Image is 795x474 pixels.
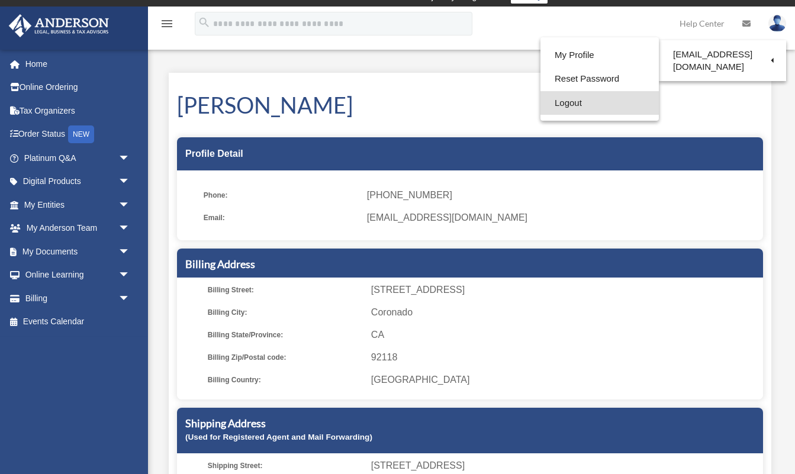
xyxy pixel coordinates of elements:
span: Shipping Street: [208,457,363,474]
span: Billing Country: [208,372,363,388]
span: Billing City: [208,304,363,321]
a: My Entitiesarrow_drop_down [8,193,148,217]
h5: Billing Address [185,257,755,272]
a: Logout [540,91,659,115]
a: My Documentsarrow_drop_down [8,240,148,263]
a: Events Calendar [8,310,148,334]
span: Phone: [204,187,359,204]
a: Digital Productsarrow_drop_down [8,170,148,194]
a: menu [160,21,174,31]
span: Billing State/Province: [208,327,363,343]
a: Home [8,52,148,76]
a: My Profile [540,43,659,67]
span: [PHONE_NUMBER] [367,187,755,204]
span: arrow_drop_down [118,170,142,194]
small: (Used for Registered Agent and Mail Forwarding) [185,433,372,441]
span: arrow_drop_down [118,263,142,288]
span: [STREET_ADDRESS] [371,457,759,474]
a: Order StatusNEW [8,122,148,147]
h1: [PERSON_NAME] [177,89,763,121]
span: arrow_drop_down [118,193,142,217]
span: CA [371,327,759,343]
a: Online Learningarrow_drop_down [8,263,148,287]
span: Billing Zip/Postal code: [208,349,363,366]
a: Billingarrow_drop_down [8,286,148,310]
div: NEW [68,125,94,143]
div: Profile Detail [177,137,763,170]
h5: Shipping Address [185,416,755,431]
span: Email: [204,209,359,226]
span: 92118 [371,349,759,366]
span: [STREET_ADDRESS] [371,282,759,298]
span: [EMAIL_ADDRESS][DOMAIN_NAME] [367,209,755,226]
img: Anderson Advisors Platinum Portal [5,14,112,37]
span: arrow_drop_down [118,146,142,170]
a: Online Ordering [8,76,148,99]
a: Reset Password [540,67,659,91]
i: menu [160,17,174,31]
span: arrow_drop_down [118,240,142,264]
img: User Pic [768,15,786,32]
span: Coronado [371,304,759,321]
span: arrow_drop_down [118,217,142,241]
a: Platinum Q&Aarrow_drop_down [8,146,148,170]
a: [EMAIL_ADDRESS][DOMAIN_NAME] [659,43,786,78]
span: [GEOGRAPHIC_DATA] [371,372,759,388]
a: My Anderson Teamarrow_drop_down [8,217,148,240]
span: Billing Street: [208,282,363,298]
i: search [198,16,211,29]
span: arrow_drop_down [118,286,142,311]
a: Tax Organizers [8,99,148,122]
